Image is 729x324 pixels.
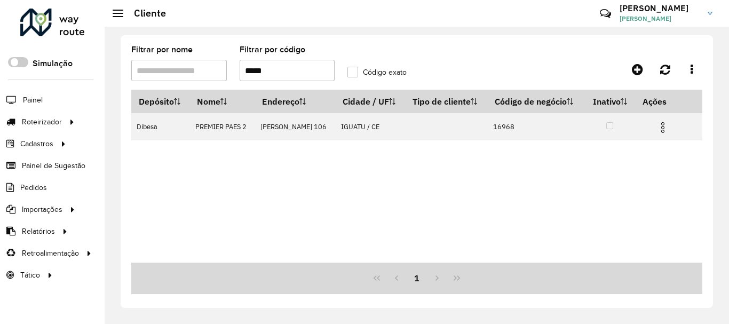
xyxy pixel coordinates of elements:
label: Filtrar por nome [131,43,193,56]
th: Tipo de cliente [405,90,487,113]
span: Retroalimentação [22,248,79,259]
td: 16968 [488,113,584,140]
td: [PERSON_NAME] 106 [255,113,335,140]
label: Filtrar por código [240,43,305,56]
th: Depósito [131,90,190,113]
td: PREMIER PAES 2 [190,113,255,140]
span: Painel de Sugestão [22,160,85,171]
h3: [PERSON_NAME] [620,3,700,13]
th: Inativo [584,90,635,113]
h2: Cliente [123,7,166,19]
span: Relatórios [22,226,55,237]
th: Ações [635,90,699,113]
th: Nome [190,90,255,113]
span: Tático [20,270,40,281]
span: Cadastros [20,138,53,149]
button: 1 [407,268,427,288]
span: Importações [22,204,62,215]
span: Painel [23,94,43,106]
span: Roteirizador [22,116,62,128]
span: [PERSON_NAME] [620,14,700,23]
label: Simulação [33,57,73,70]
th: Cidade / UF [335,90,405,113]
th: Código de negócio [488,90,584,113]
a: Contato Rápido [594,2,617,25]
th: Endereço [255,90,335,113]
span: Pedidos [20,182,47,193]
td: IGUATU / CE [335,113,405,140]
td: Dibesa [131,113,190,140]
label: Código exato [347,67,407,78]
